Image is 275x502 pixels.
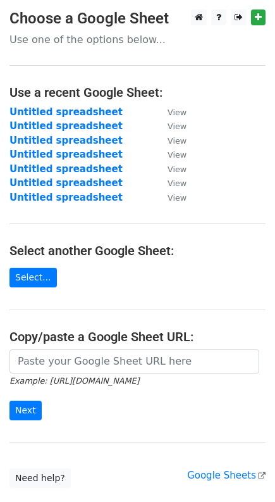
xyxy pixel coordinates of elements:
a: Untitled spreadsheet [9,106,123,118]
a: View [155,120,186,132]
h4: Select another Google Sheet: [9,243,266,258]
a: Untitled spreadsheet [9,163,123,175]
h4: Use a recent Google Sheet: [9,85,266,100]
a: View [155,163,186,175]
p: Use one of the options below... [9,33,266,46]
a: View [155,149,186,160]
small: View [168,193,186,203]
a: View [155,135,186,146]
a: Untitled spreadsheet [9,192,123,203]
a: View [155,177,186,189]
a: Select... [9,268,57,287]
small: View [168,165,186,174]
small: View [168,136,186,146]
a: View [155,106,186,118]
small: View [168,179,186,188]
h4: Copy/paste a Google Sheet URL: [9,329,266,344]
a: Untitled spreadsheet [9,149,123,160]
small: View [168,108,186,117]
small: View [168,122,186,131]
h3: Choose a Google Sheet [9,9,266,28]
a: Untitled spreadsheet [9,135,123,146]
a: Need help? [9,468,71,488]
a: Untitled spreadsheet [9,120,123,132]
a: Untitled spreadsheet [9,177,123,189]
a: Google Sheets [187,470,266,481]
small: View [168,150,186,160]
a: View [155,192,186,203]
input: Paste your Google Sheet URL here [9,349,259,373]
input: Next [9,401,42,420]
small: Example: [URL][DOMAIN_NAME] [9,376,139,386]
